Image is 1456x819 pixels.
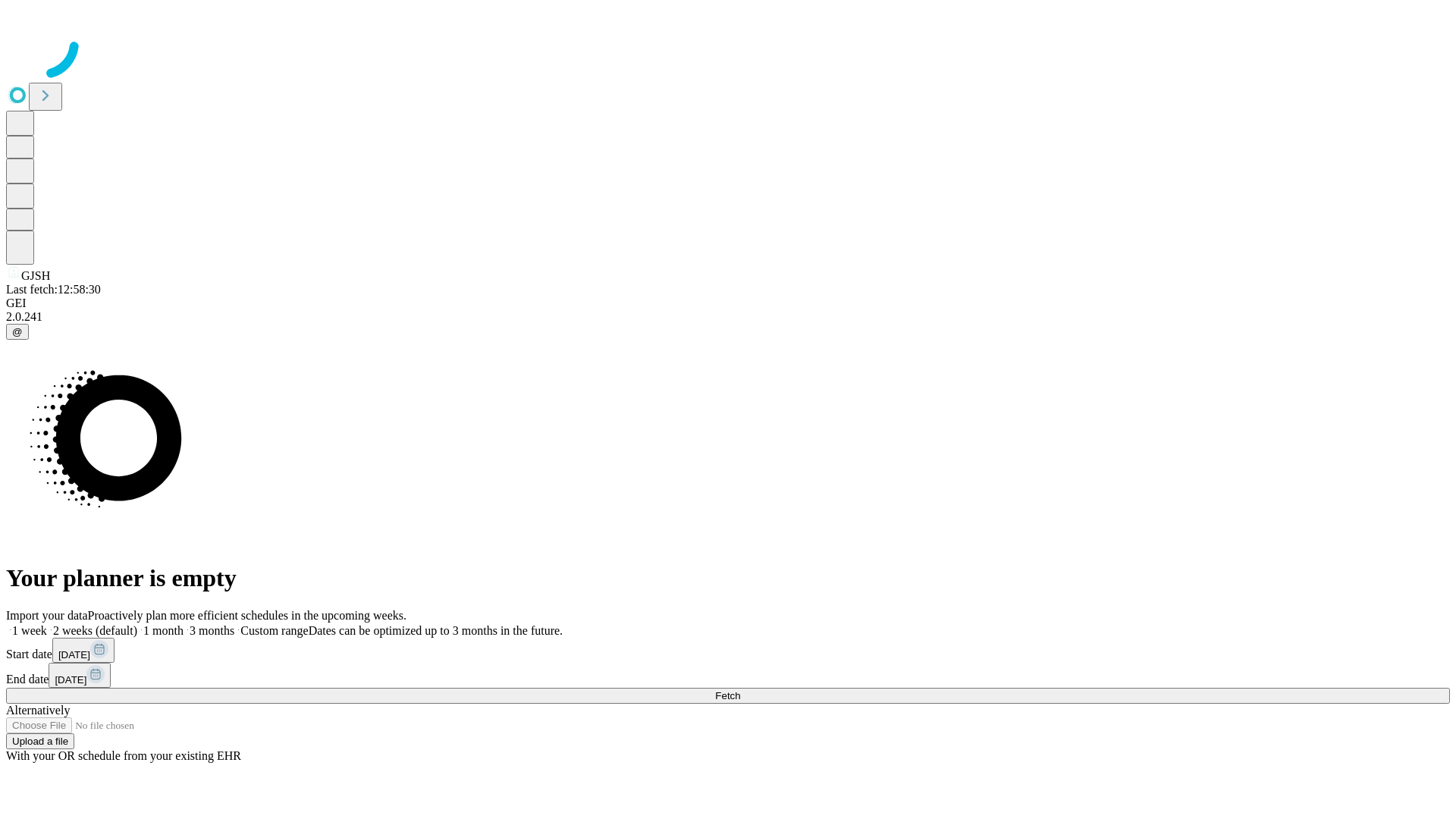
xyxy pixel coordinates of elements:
[6,310,1450,324] div: 2.0.241
[6,564,1450,592] h1: Your planner is empty
[12,624,47,637] span: 1 week
[53,624,137,637] span: 2 weeks (default)
[6,324,29,340] button: @
[88,609,406,622] span: Proactively plan more efficient schedules in the upcoming weeks.
[6,283,101,296] span: Last fetch: 12:58:30
[58,649,90,661] span: [DATE]
[240,624,308,637] span: Custom range
[6,638,1450,663] div: Start date
[49,663,111,688] button: [DATE]
[715,690,740,701] span: Fetch
[143,624,184,637] span: 1 month
[6,663,1450,688] div: End date
[55,674,86,686] span: [DATE]
[52,638,115,663] button: [DATE]
[6,733,74,749] button: Upload a file
[190,624,234,637] span: 3 months
[6,297,1450,310] div: GEI
[21,269,50,282] span: GJSH
[6,609,88,622] span: Import your data
[6,704,70,717] span: Alternatively
[12,326,23,337] span: @
[309,624,563,637] span: Dates can be optimized up to 3 months in the future.
[6,688,1450,704] button: Fetch
[6,749,241,762] span: With your OR schedule from your existing EHR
